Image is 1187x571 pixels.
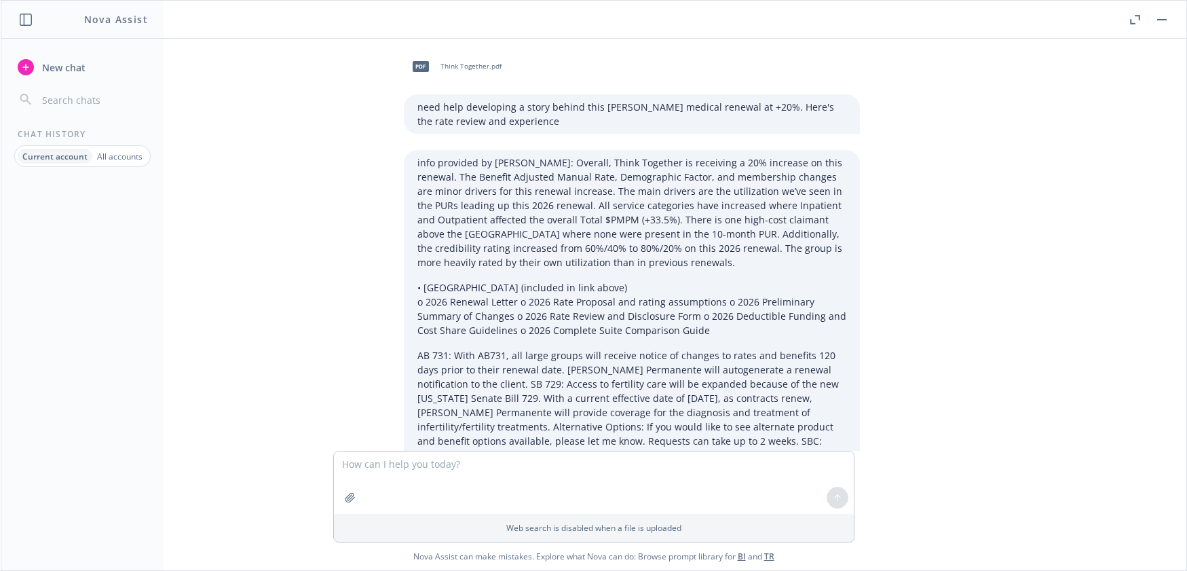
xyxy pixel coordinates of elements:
[39,60,86,75] span: New chat
[39,90,147,109] input: Search chats
[417,100,846,128] p: need help developing a story behind this [PERSON_NAME] medical renewal at +20%. Here's the rate r...
[417,348,846,562] p: AB 731: With AB731, all large groups will receive notice of changes to rates and benefits 120 day...
[84,12,148,26] h1: Nova Assist
[738,551,746,562] a: BI
[413,61,429,71] span: pdf
[342,522,846,534] p: Web search is disabled when a file is uploaded
[417,155,846,270] p: info provided by [PERSON_NAME]: Overall, Think Together is receiving a 20% increase on this renew...
[12,55,153,79] button: New chat
[97,151,143,162] p: All accounts
[1,128,164,140] div: Chat History
[417,280,846,337] p: • [GEOGRAPHIC_DATA] (included in link above) o 2026 Renewal Letter o 2026 Rate Proposal and ratin...
[22,151,88,162] p: Current account
[440,62,502,71] span: Think Together.pdf
[413,542,774,570] span: Nova Assist can make mistakes. Explore what Nova can do: Browse prompt library for and
[404,50,504,84] div: pdfThink Together.pdf
[764,551,774,562] a: TR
